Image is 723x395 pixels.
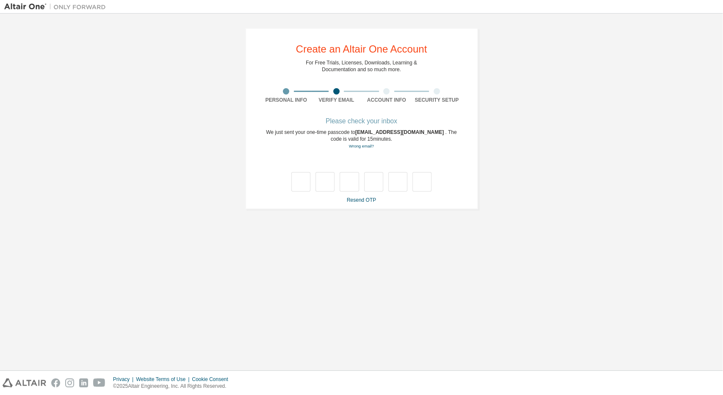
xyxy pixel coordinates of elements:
[261,97,312,103] div: Personal Info
[4,3,110,11] img: Altair One
[296,44,427,54] div: Create an Altair One Account
[412,97,462,103] div: Security Setup
[261,129,462,150] div: We just sent your one-time passcode to . The code is valid for 15 minutes.
[51,378,60,387] img: facebook.svg
[113,376,136,383] div: Privacy
[3,378,46,387] img: altair_logo.svg
[347,197,376,203] a: Resend OTP
[355,129,446,135] span: [EMAIL_ADDRESS][DOMAIN_NAME]
[192,376,233,383] div: Cookie Consent
[93,378,105,387] img: youtube.svg
[136,376,192,383] div: Website Terms of Use
[349,144,374,148] a: Go back to the registration form
[113,383,233,390] p: © 2025 Altair Engineering, Inc. All Rights Reserved.
[79,378,88,387] img: linkedin.svg
[261,119,462,124] div: Please check your inbox
[311,97,362,103] div: Verify Email
[65,378,74,387] img: instagram.svg
[362,97,412,103] div: Account Info
[306,59,417,73] div: For Free Trials, Licenses, Downloads, Learning & Documentation and so much more.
